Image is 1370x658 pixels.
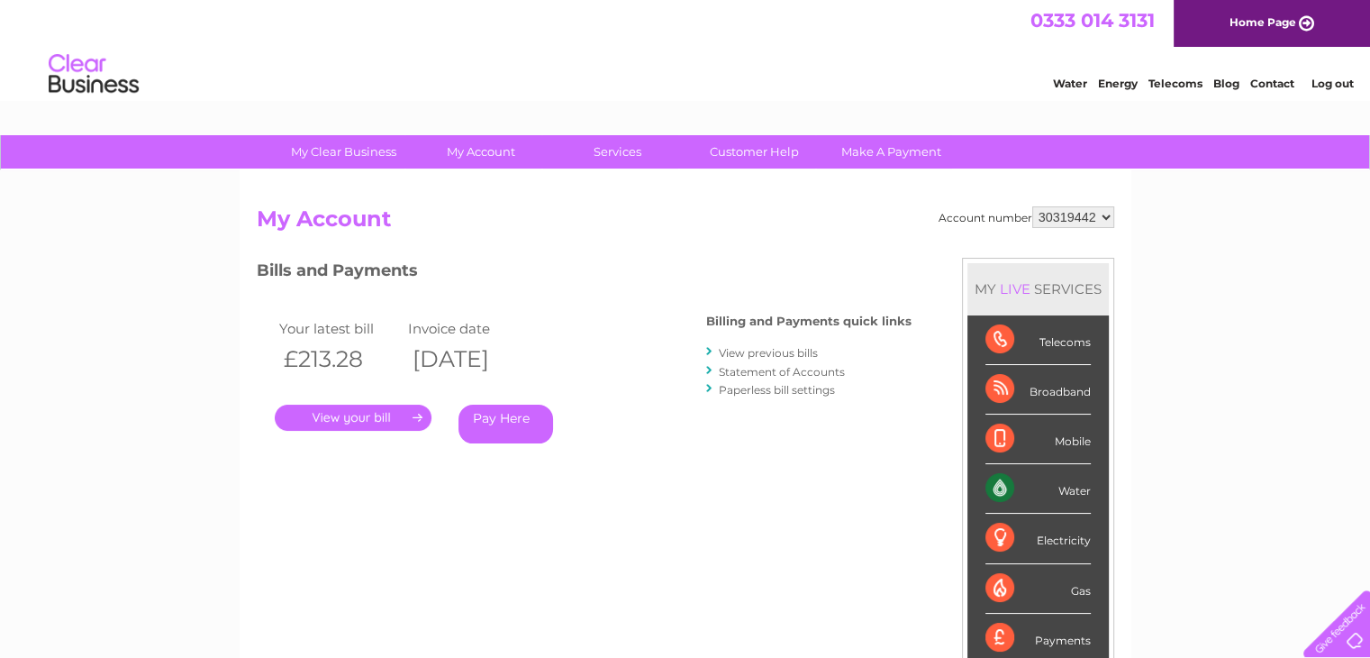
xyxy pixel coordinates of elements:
[985,564,1091,614] div: Gas
[275,341,404,378] th: £213.28
[680,135,829,169] a: Customer Help
[939,206,1114,228] div: Account number
[985,315,1091,365] div: Telecoms
[719,383,835,397] a: Paperless bill settings
[404,316,533,341] td: Invoice date
[706,315,912,328] h4: Billing and Payments quick links
[1250,77,1294,90] a: Contact
[543,135,692,169] a: Services
[1213,77,1239,90] a: Blog
[985,365,1091,415] div: Broadband
[817,135,966,169] a: Make A Payment
[1311,77,1353,90] a: Log out
[1098,77,1138,90] a: Energy
[404,341,533,378] th: [DATE]
[257,206,1114,241] h2: My Account
[275,316,404,341] td: Your latest bill
[458,405,553,443] a: Pay Here
[1030,9,1155,32] a: 0333 014 3131
[996,280,1034,297] div: LIVE
[985,415,1091,464] div: Mobile
[1053,77,1087,90] a: Water
[275,405,431,431] a: .
[260,10,1111,87] div: Clear Business is a trading name of Verastar Limited (registered in [GEOGRAPHIC_DATA] No. 3667643...
[967,263,1109,315] div: MY SERVICES
[48,47,140,102] img: logo.png
[257,258,912,289] h3: Bills and Payments
[985,464,1091,514] div: Water
[985,514,1091,563] div: Electricity
[719,365,845,379] a: Statement of Accounts
[1148,77,1202,90] a: Telecoms
[406,135,555,169] a: My Account
[719,346,818,360] a: View previous bills
[269,135,418,169] a: My Clear Business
